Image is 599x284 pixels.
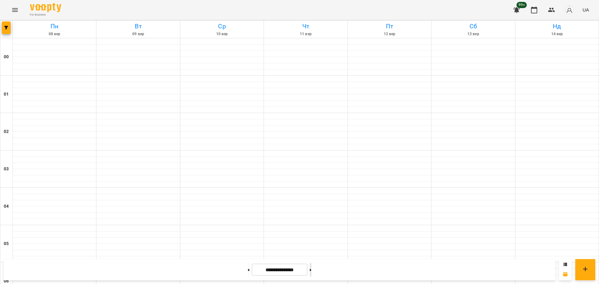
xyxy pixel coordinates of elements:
[580,4,592,16] button: UA
[14,31,95,37] h6: 08 вер
[4,54,9,60] h6: 00
[349,31,430,37] h6: 12 вер
[4,166,9,173] h6: 03
[432,21,514,31] h6: Сб
[14,21,95,31] h6: Пн
[4,128,9,135] h6: 02
[349,21,430,31] h6: Пт
[181,31,263,37] h6: 10 вер
[7,2,22,17] button: Menu
[432,31,514,37] h6: 13 вер
[30,13,61,17] span: For Business
[4,91,9,98] h6: 01
[517,2,527,8] span: 99+
[181,21,263,31] h6: Ср
[265,21,346,31] h6: Чт
[97,31,179,37] h6: 09 вер
[265,31,346,37] h6: 11 вер
[4,203,9,210] h6: 04
[97,21,179,31] h6: Вт
[516,21,598,31] h6: Нд
[582,7,589,13] span: UA
[565,6,574,14] img: avatar_s.png
[516,31,598,37] h6: 14 вер
[4,240,9,247] h6: 05
[30,3,61,12] img: Voopty Logo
